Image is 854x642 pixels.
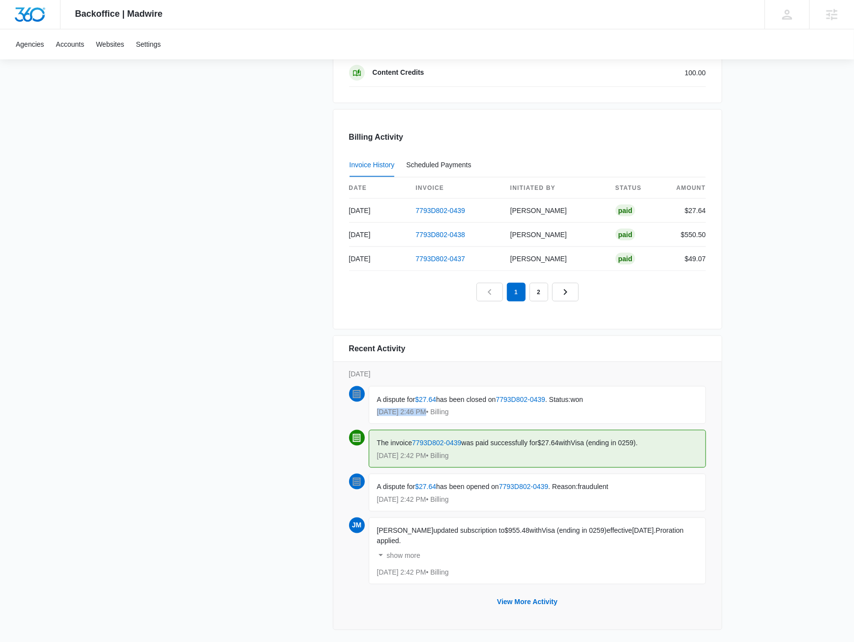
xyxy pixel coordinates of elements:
em: 1 [507,283,526,302]
a: Page 2 [530,283,548,302]
td: $49.07 [667,247,706,271]
span: . Status: [545,396,570,403]
span: won [570,396,583,403]
td: [DATE] [349,247,408,271]
button: Invoice History [350,153,395,177]
td: 100.00 [601,59,706,87]
h6: Recent Activity [349,343,406,355]
div: Scheduled Payments [406,161,475,168]
span: effective [607,527,632,535]
th: date [349,178,408,199]
span: [DATE]. [632,527,656,535]
span: has been closed on [436,396,496,403]
h3: Billing Activity [349,131,706,143]
a: 7793D802-0438 [416,231,465,239]
a: 7793D802-0439 [416,207,465,214]
a: Websites [90,30,130,60]
a: 7793D802-0439 [499,483,548,491]
td: [DATE] [349,223,408,247]
button: show more [377,547,420,565]
span: $955.48 [504,527,530,535]
span: with [559,439,571,447]
td: $27.64 [667,199,706,223]
span: JM [349,518,365,533]
span: has been opened on [436,483,499,491]
a: $27.64 [415,483,436,491]
a: Next Page [552,283,579,302]
td: [PERSON_NAME] [502,247,608,271]
span: fraudulent [578,483,608,491]
span: The invoice [377,439,412,447]
th: Initiated By [502,178,608,199]
td: [DATE] [349,199,408,223]
span: Visa (ending in 0259) [542,527,607,535]
p: [DATE] 2:46 PM • Billing [377,409,698,416]
td: [PERSON_NAME] [502,199,608,223]
p: show more [387,552,420,559]
a: $27.64 [415,396,436,403]
td: $550.50 [667,223,706,247]
a: Accounts [50,30,90,60]
div: Paid [616,253,636,265]
span: A dispute for [377,396,415,403]
td: [PERSON_NAME] [502,223,608,247]
span: A dispute for [377,483,415,491]
span: with [530,527,542,535]
th: invoice [408,178,502,199]
span: [PERSON_NAME] [377,527,434,535]
nav: Pagination [476,283,579,302]
span: $27.64 [537,439,559,447]
p: [DATE] [349,369,706,379]
a: Settings [130,30,167,60]
span: was paid successfully for [462,439,538,447]
div: Paid [616,229,636,241]
p: [DATE] 2:42 PM • Billing [377,453,698,459]
span: . Reason: [548,483,578,491]
span: Backoffice | Madwire [75,9,163,19]
a: 7793D802-0439 [496,396,545,403]
span: updated subscription to [434,527,505,535]
th: status [608,178,667,199]
div: Paid [616,205,636,216]
p: [DATE] 2:42 PM • Billing [377,496,698,503]
a: 7793D802-0437 [416,255,465,263]
a: 7793D802-0439 [412,439,461,447]
p: Content Credits [373,68,424,78]
button: View More Activity [487,590,567,614]
th: amount [667,178,706,199]
a: Agencies [10,30,50,60]
span: Visa (ending in 0259). [571,439,638,447]
p: [DATE] 2:42 PM • Billing [377,569,698,576]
